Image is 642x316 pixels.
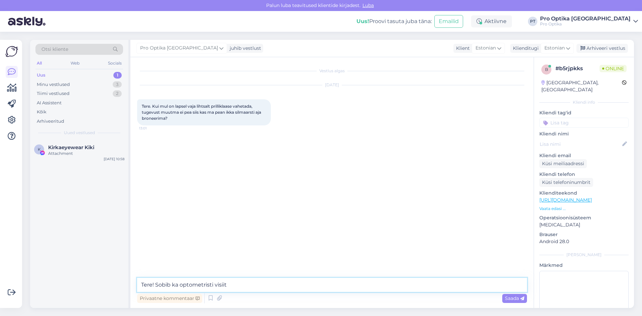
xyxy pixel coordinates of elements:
[541,79,622,93] div: [GEOGRAPHIC_DATA], [GEOGRAPHIC_DATA]
[540,140,621,148] input: Lisa nimi
[539,238,629,245] p: Android 28.0
[539,130,629,137] p: Kliendi nimi
[540,21,631,27] div: Pro Optika
[139,126,164,131] span: 13:01
[37,118,64,125] div: Arhiveeritud
[576,44,628,53] div: Arhiveeri vestlus
[539,190,629,197] p: Klienditeekond
[600,65,627,72] span: Online
[539,171,629,178] p: Kliendi telefon
[37,100,62,106] div: AI Assistent
[104,156,124,162] div: [DATE] 10:58
[41,46,68,53] span: Otsi kliente
[37,81,70,88] div: Minu vestlused
[137,294,202,303] div: Privaatne kommentaar
[539,252,629,258] div: [PERSON_NAME]
[540,16,638,27] a: Pro Optika [GEOGRAPHIC_DATA]Pro Optika
[227,45,261,52] div: juhib vestlust
[137,278,527,292] textarea: Tere! Sobib ka optometristi visii
[510,45,539,52] div: Klienditugi
[555,65,600,73] div: # b5rjpkks
[35,59,43,68] div: All
[113,72,122,79] div: 1
[37,90,70,97] div: Tiimi vestlused
[539,152,629,159] p: Kliendi email
[539,262,629,269] p: Märkmed
[539,159,587,168] div: Küsi meiliaadressi
[475,44,496,52] span: Estonian
[539,231,629,238] p: Brauser
[38,147,41,152] span: K
[137,68,527,74] div: Vestlus algas
[544,44,565,52] span: Estonian
[107,59,123,68] div: Socials
[539,109,629,116] p: Kliendi tag'id
[539,178,593,187] div: Küsi telefoninumbrit
[37,109,46,115] div: Kõik
[539,197,592,203] a: [URL][DOMAIN_NAME]
[545,67,548,72] span: b
[540,16,631,21] div: Pro Optika [GEOGRAPHIC_DATA]
[356,17,432,25] div: Proovi tasuta juba täna:
[539,214,629,221] p: Operatsioonisüsteem
[113,81,122,88] div: 3
[360,2,376,8] span: Luba
[48,144,94,150] span: Kirkaeyewear Kiki
[48,150,124,156] div: Attachment
[539,221,629,228] p: [MEDICAL_DATA]
[69,59,81,68] div: Web
[113,90,122,97] div: 2
[539,206,629,212] p: Vaata edasi ...
[505,295,524,301] span: Saada
[137,82,527,88] div: [DATE]
[539,99,629,105] div: Kliendi info
[434,15,463,28] button: Emailid
[64,130,95,136] span: Uued vestlused
[5,45,18,58] img: Askly Logo
[142,104,262,121] span: Tere. Kui mul on lapsel vaja lihtsalt prilliklaase vahetada, tugevust muutma ei pea siis kas ma p...
[356,18,369,24] b: Uus!
[539,118,629,128] input: Lisa tag
[37,72,45,79] div: Uus
[528,17,537,26] div: PT
[453,45,470,52] div: Klient
[471,15,512,27] div: Aktiivne
[140,44,218,52] span: Pro Optika [GEOGRAPHIC_DATA]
